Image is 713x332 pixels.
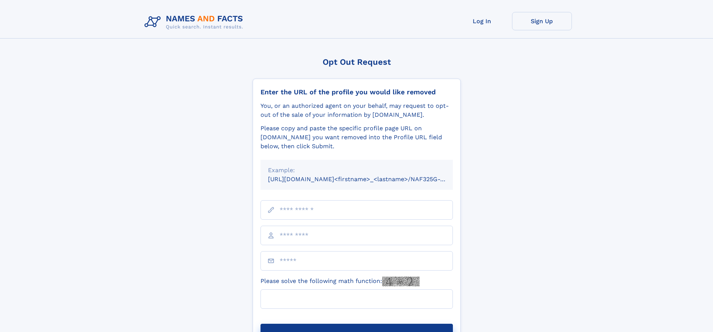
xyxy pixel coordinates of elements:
[260,277,420,286] label: Please solve the following math function:
[268,176,467,183] small: [URL][DOMAIN_NAME]<firstname>_<lastname>/NAF325G-xxxxxxxx
[141,12,249,32] img: Logo Names and Facts
[260,101,453,119] div: You, or an authorized agent on your behalf, may request to opt-out of the sale of your informatio...
[260,124,453,151] div: Please copy and paste the specific profile page URL on [DOMAIN_NAME] you want removed into the Pr...
[253,57,461,67] div: Opt Out Request
[268,166,445,175] div: Example:
[512,12,572,30] a: Sign Up
[452,12,512,30] a: Log In
[260,88,453,96] div: Enter the URL of the profile you would like removed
